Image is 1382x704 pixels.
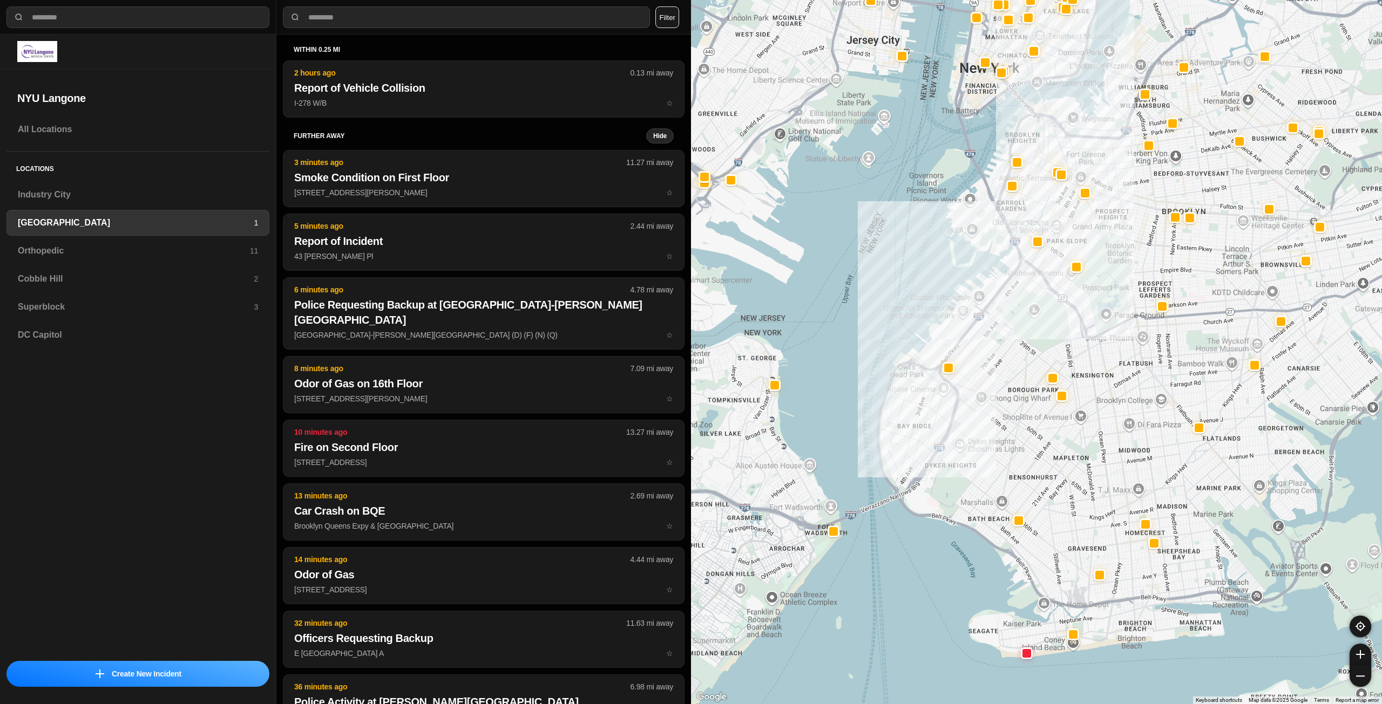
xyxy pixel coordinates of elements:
[666,394,673,403] span: star
[694,690,729,704] a: Open this area in Google Maps (opens a new window)
[694,690,729,704] img: Google
[294,457,673,468] p: [STREET_ADDRESS]
[283,483,685,541] button: 13 minutes ago2.69 mi awayCar Crash on BQEBrooklyn Queens Expy & [GEOGRAPHIC_DATA]star
[294,67,631,78] p: 2 hours ago
[294,98,673,108] p: I-278 W/B
[294,284,631,295] p: 6 minutes ago
[631,221,673,231] p: 2.44 mi away
[283,611,685,668] button: 32 minutes ago11.63 mi awayOfficers Requesting BackupE [GEOGRAPHIC_DATA] Astar
[6,322,269,348] a: DC Capitol
[17,41,57,62] img: logo
[283,150,685,207] button: 3 minutes ago11.27 mi awaySmoke Condition on First Floor[STREET_ADDRESS][PERSON_NAME]star
[283,356,685,413] button: 8 minutes ago7.09 mi awayOdor of Gas on 16th Floor[STREET_ADDRESS][PERSON_NAME]star
[18,123,258,136] h3: All Locations
[254,302,258,312] p: 3
[1314,697,1329,703] a: Terms (opens in new tab)
[18,216,254,229] h3: [GEOGRAPHIC_DATA]
[290,12,301,23] img: search
[294,251,673,262] p: 43 [PERSON_NAME] Pl
[283,547,685,604] button: 14 minutes ago4.44 mi awayOdor of Gas[STREET_ADDRESS]star
[631,67,673,78] p: 0.13 mi away
[294,45,674,54] h5: within 0.25 mi
[294,330,673,340] p: [GEOGRAPHIC_DATA]-[PERSON_NAME][GEOGRAPHIC_DATA] (D) (F) (N) (Q)
[1350,665,1371,687] button: zoom-out
[294,234,673,249] h2: Report of Incident
[250,245,258,256] p: 11
[283,457,685,467] a: 10 minutes ago13.27 mi awayFire on Second Floor[STREET_ADDRESS]star
[294,567,673,582] h2: Odor of Gas
[626,618,673,628] p: 11.63 mi away
[18,300,254,313] h3: Superblock
[631,284,673,295] p: 4.78 mi away
[1350,644,1371,665] button: zoom-in
[254,274,258,284] p: 2
[283,277,685,350] button: 6 minutes ago4.78 mi awayPolice Requesting Backup at [GEOGRAPHIC_DATA]-[PERSON_NAME][GEOGRAPHIC_D...
[655,6,679,28] button: Filter
[294,503,673,518] h2: Car Crash on BQE
[294,618,626,628] p: 32 minutes ago
[666,99,673,107] span: star
[18,272,254,285] h3: Cobble Hill
[18,329,258,341] h3: DC Capitol
[283,251,685,261] a: 5 minutes ago2.44 mi awayReport of Incident43 [PERSON_NAME] Plstar
[294,221,631,231] p: 5 minutes ago
[1249,697,1308,703] span: Map data ©2025 Google
[1336,697,1379,703] a: Report a map error
[283,214,685,271] button: 5 minutes ago2.44 mi awayReport of Incident43 [PERSON_NAME] Plstar
[294,376,673,391] h2: Odor of Gas on 16th Floor
[631,363,673,374] p: 7.09 mi away
[653,132,667,140] small: Hide
[294,297,673,327] h2: Police Requesting Backup at [GEOGRAPHIC_DATA]-[PERSON_NAME][GEOGRAPHIC_DATA]
[294,80,673,95] h2: Report of Vehicle Collision
[283,188,685,197] a: 3 minutes ago11.27 mi awaySmoke Condition on First Floor[STREET_ADDRESS][PERSON_NAME]star
[283,330,685,339] a: 6 minutes ago4.78 mi awayPolice Requesting Backup at [GEOGRAPHIC_DATA]-[PERSON_NAME][GEOGRAPHIC_D...
[254,217,258,228] p: 1
[294,363,631,374] p: 8 minutes ago
[294,157,626,168] p: 3 minutes ago
[6,152,269,182] h5: Locations
[294,393,673,404] p: [STREET_ADDRESS][PERSON_NAME]
[294,554,631,565] p: 14 minutes ago
[294,631,673,646] h2: Officers Requesting Backup
[294,187,673,198] p: [STREET_ADDRESS][PERSON_NAME]
[666,252,673,261] span: star
[1350,616,1371,637] button: recenter
[17,91,259,106] h2: NYU Langone
[294,584,673,595] p: [STREET_ADDRESS]
[1356,672,1365,680] img: zoom-out
[666,458,673,467] span: star
[666,188,673,197] span: star
[283,60,685,118] button: 2 hours ago0.13 mi awayReport of Vehicle CollisionI-278 W/Bstar
[96,669,104,678] img: icon
[13,12,24,23] img: search
[631,490,673,501] p: 2.69 mi away
[294,440,673,455] h2: Fire on Second Floor
[666,649,673,658] span: star
[283,420,685,477] button: 10 minutes ago13.27 mi awayFire on Second Floor[STREET_ADDRESS]star
[631,681,673,692] p: 6.98 mi away
[18,244,250,257] h3: Orthopedic
[112,668,181,679] p: Create New Incident
[626,427,673,438] p: 13.27 mi away
[631,554,673,565] p: 4.44 mi away
[6,117,269,142] a: All Locations
[294,490,631,501] p: 13 minutes ago
[646,128,674,143] button: Hide
[6,182,269,208] a: Industry City
[18,188,258,201] h3: Industry City
[283,98,685,107] a: 2 hours ago0.13 mi awayReport of Vehicle CollisionI-278 W/Bstar
[294,521,673,531] p: Brooklyn Queens Expy & [GEOGRAPHIC_DATA]
[6,210,269,236] a: [GEOGRAPHIC_DATA]1
[666,522,673,530] span: star
[294,427,626,438] p: 10 minutes ago
[626,157,673,168] p: 11.27 mi away
[283,585,685,594] a: 14 minutes ago4.44 mi awayOdor of Gas[STREET_ADDRESS]star
[6,266,269,292] a: Cobble Hill2
[6,661,269,687] button: iconCreate New Incident
[294,681,631,692] p: 36 minutes ago
[283,648,685,658] a: 32 minutes ago11.63 mi awayOfficers Requesting BackupE [GEOGRAPHIC_DATA] Astar
[294,132,646,140] h5: further away
[1196,696,1242,704] button: Keyboard shortcuts
[6,238,269,264] a: Orthopedic11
